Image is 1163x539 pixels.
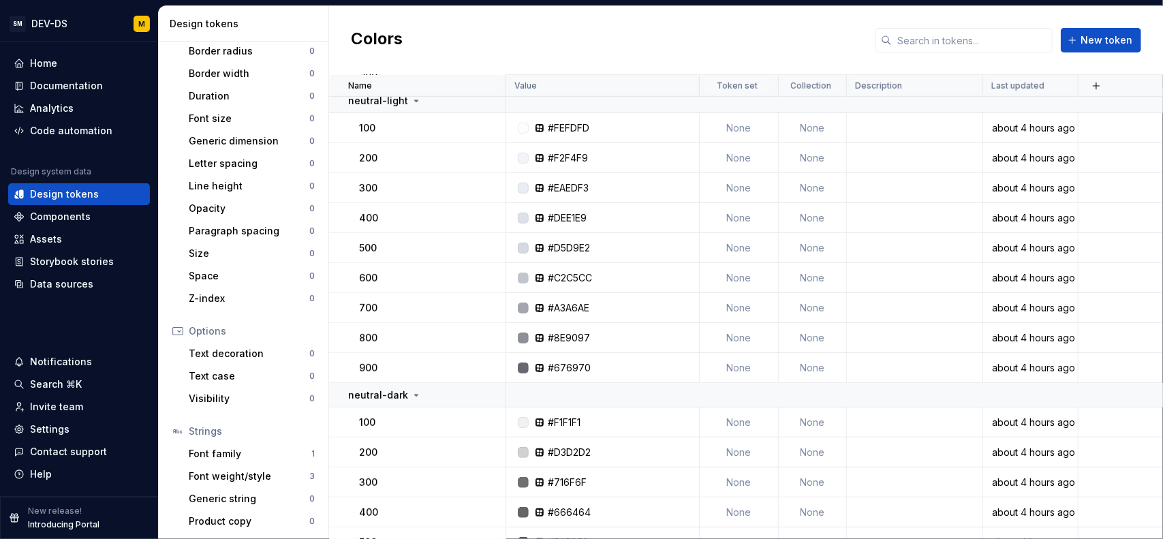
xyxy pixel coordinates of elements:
p: 200 [359,446,377,459]
div: Storybook stories [30,255,114,268]
a: Duration0 [183,85,320,107]
div: 0 [309,226,315,236]
div: 0 [309,348,315,359]
div: 0 [309,158,315,169]
div: Code automation [30,124,112,138]
div: Options [189,324,315,338]
div: #D3D2D2 [548,446,591,459]
div: about 4 hours ago [984,271,1077,285]
div: Font size [189,112,309,125]
p: 200 [359,151,377,165]
a: Opacity0 [183,198,320,219]
div: about 4 hours ago [984,301,1077,315]
p: 100 [359,416,375,429]
div: Visibility [189,392,309,405]
div: Letter spacing [189,157,309,170]
div: #DEE1E9 [548,211,587,225]
a: Assets [8,228,150,250]
p: New release! [28,506,82,517]
div: Border width [189,67,309,80]
a: Home [8,52,150,74]
a: Product copy0 [183,510,320,532]
td: None [779,323,847,353]
a: Text case0 [183,365,320,387]
div: #D5D9E2 [548,241,590,255]
div: Documentation [30,79,103,93]
span: New token [1081,33,1132,47]
div: 0 [309,293,315,304]
td: None [779,293,847,323]
p: 500 [359,241,377,255]
div: Analytics [30,102,74,115]
a: Line height0 [183,175,320,197]
div: #C2C5CC [548,271,592,285]
p: Name [348,80,372,91]
div: 0 [309,46,315,57]
div: Generic string [189,492,309,506]
div: #F2F4F9 [548,151,588,165]
div: 0 [309,371,315,382]
td: None [700,497,779,527]
div: SM [10,16,26,32]
a: Documentation [8,75,150,97]
td: None [779,467,847,497]
div: Settings [30,422,69,436]
div: Components [30,210,91,224]
div: 0 [309,248,315,259]
p: 400 [359,211,378,225]
td: None [779,263,847,293]
td: None [779,233,847,263]
button: Notifications [8,351,150,373]
p: 300 [359,476,377,489]
a: Generic dimension0 [183,130,320,152]
div: Notifications [30,355,92,369]
div: Help [30,467,52,481]
td: None [779,113,847,143]
div: Text decoration [189,347,309,360]
div: Line height [189,179,309,193]
div: #FEFDFD [548,121,589,135]
div: Design system data [11,166,91,177]
div: Invite team [30,400,83,414]
a: Generic string0 [183,488,320,510]
div: Design tokens [30,187,99,201]
a: Z-index0 [183,288,320,309]
div: Opacity [189,202,309,215]
button: New token [1061,28,1141,52]
div: Z-index [189,292,309,305]
td: None [700,437,779,467]
td: None [700,353,779,383]
div: about 4 hours ago [984,361,1077,375]
div: Text case [189,369,309,383]
div: Paragraph spacing [189,224,309,238]
div: 0 [309,136,315,147]
td: None [779,143,847,173]
a: Components [8,206,150,228]
p: Introducing Portal [28,519,99,530]
button: Search ⌘K [8,373,150,395]
a: Border radius0 [183,40,320,62]
td: None [700,407,779,437]
p: 300 [359,181,377,195]
div: Font family [189,447,311,461]
td: None [779,497,847,527]
div: Generic dimension [189,134,309,148]
td: None [700,467,779,497]
div: #676970 [548,361,591,375]
p: 900 [359,361,377,375]
div: 1 [311,448,315,459]
div: Contact support [30,445,107,459]
button: Help [8,463,150,485]
div: M [138,18,145,29]
div: about 4 hours ago [984,506,1077,519]
div: Duration [189,89,309,103]
td: None [779,437,847,467]
td: None [700,173,779,203]
td: None [700,233,779,263]
a: Storybook stories [8,251,150,273]
div: Assets [30,232,62,246]
div: 0 [309,516,315,527]
div: Font weight/style [189,469,309,483]
p: Description [855,80,902,91]
button: SMDEV-DSM [3,9,155,38]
